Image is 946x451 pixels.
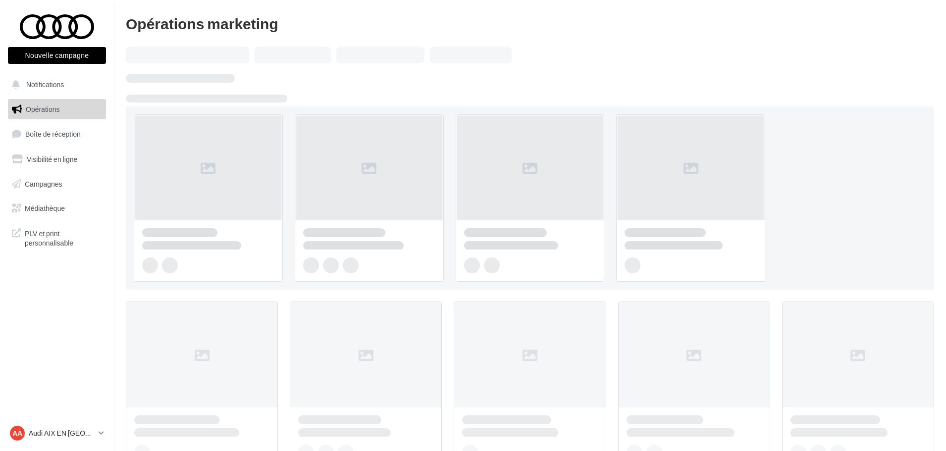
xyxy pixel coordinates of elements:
div: Opérations marketing [126,16,934,31]
span: Opérations [26,105,59,113]
a: Médiathèque [6,198,108,219]
span: Notifications [26,80,64,89]
a: Campagnes [6,174,108,195]
span: AA [12,428,22,438]
a: Visibilité en ligne [6,149,108,170]
span: Boîte de réception [25,130,81,138]
span: Campagnes [25,179,62,188]
button: Nouvelle campagne [8,47,106,64]
span: Médiathèque [25,204,65,212]
a: Boîte de réception [6,123,108,145]
span: PLV et print personnalisable [25,227,102,248]
button: Notifications [6,74,104,95]
a: Opérations [6,99,108,120]
p: Audi AIX EN [GEOGRAPHIC_DATA] [29,428,95,438]
a: PLV et print personnalisable [6,223,108,252]
span: Visibilité en ligne [27,155,77,163]
a: AA Audi AIX EN [GEOGRAPHIC_DATA] [8,424,106,443]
